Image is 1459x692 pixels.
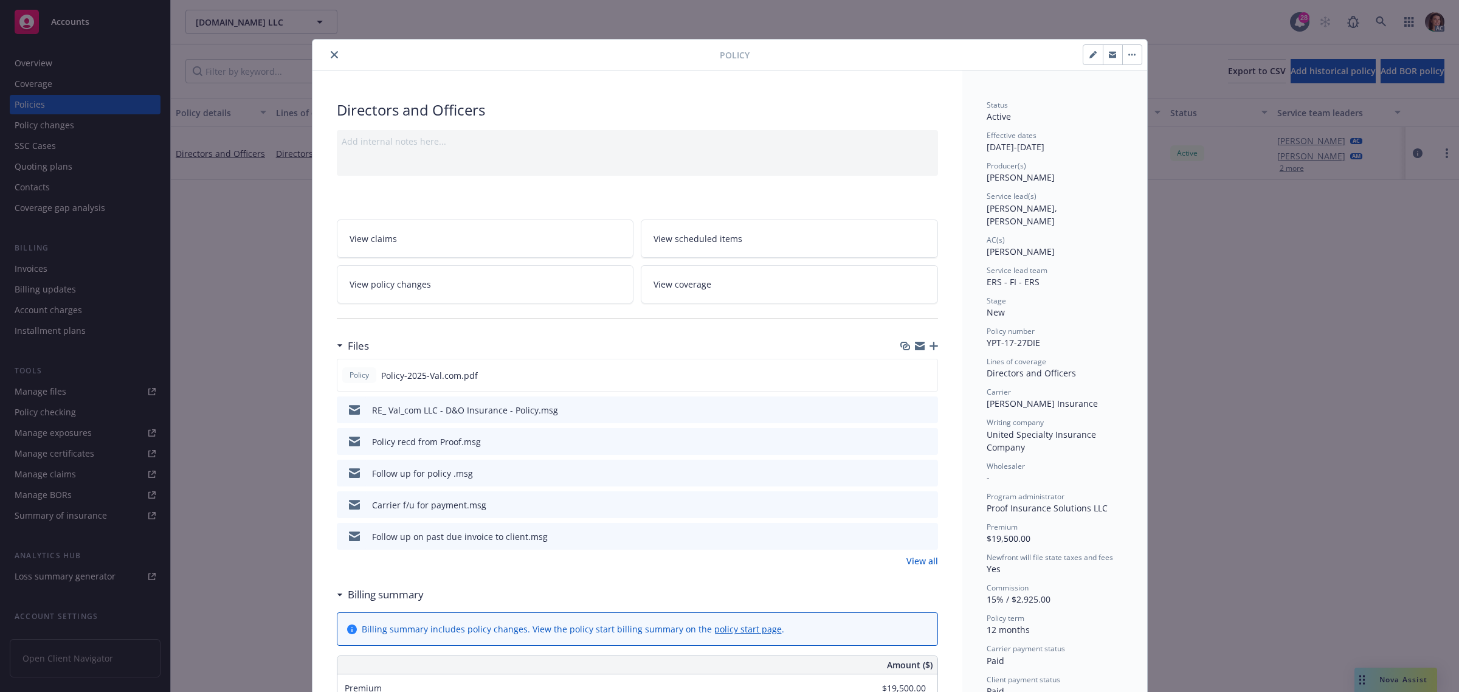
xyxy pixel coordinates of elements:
[987,100,1008,110] span: Status
[372,499,486,511] div: Carrier f/u for payment.msg
[987,461,1025,471] span: Wholesaler
[337,587,424,603] div: Billing summary
[987,472,990,483] span: -
[987,265,1047,275] span: Service lead team
[987,306,1005,318] span: New
[987,202,1060,227] span: [PERSON_NAME], [PERSON_NAME]
[903,499,912,511] button: download file
[987,522,1018,532] span: Premium
[987,161,1026,171] span: Producer(s)
[922,530,933,543] button: preview file
[987,429,1099,453] span: United Specialty Insurance Company
[903,404,912,417] button: download file
[337,338,369,354] div: Files
[720,49,750,61] span: Policy
[987,246,1055,257] span: [PERSON_NAME]
[903,530,912,543] button: download file
[987,367,1123,379] div: Directors and Officers
[902,369,912,382] button: download file
[348,338,369,354] h3: Files
[922,369,933,382] button: preview file
[987,387,1011,397] span: Carrier
[347,370,371,381] span: Policy
[654,278,711,291] span: View coverage
[987,337,1040,348] span: YPT-17-27DIE
[987,296,1006,306] span: Stage
[641,220,938,258] a: View scheduled items
[987,643,1065,654] span: Carrier payment status
[987,613,1024,623] span: Policy term
[350,278,431,291] span: View policy changes
[987,398,1098,409] span: [PERSON_NAME] Insurance
[714,623,782,635] a: policy start page
[903,467,912,480] button: download file
[372,530,548,543] div: Follow up on past due invoice to client.msg
[641,265,938,303] a: View coverage
[987,593,1050,605] span: 15% / $2,925.00
[987,533,1030,544] span: $19,500.00
[987,624,1030,635] span: 12 months
[987,130,1123,153] div: [DATE] - [DATE]
[922,435,933,448] button: preview file
[903,435,912,448] button: download file
[362,623,784,635] div: Billing summary includes policy changes. View the policy start billing summary on the .
[987,111,1011,122] span: Active
[372,435,481,448] div: Policy recd from Proof.msg
[987,130,1036,140] span: Effective dates
[372,404,558,417] div: RE_ Val_com LLC - D&O Insurance - Policy.msg
[987,491,1064,502] span: Program administrator
[922,499,933,511] button: preview file
[987,235,1005,245] span: AC(s)
[906,555,938,567] a: View all
[342,135,933,148] div: Add internal notes here...
[987,583,1029,593] span: Commission
[987,674,1060,685] span: Client payment status
[987,171,1055,183] span: [PERSON_NAME]
[922,467,933,480] button: preview file
[337,265,634,303] a: View policy changes
[987,655,1004,666] span: Paid
[987,552,1113,562] span: Newfront will file state taxes and fees
[348,587,424,603] h3: Billing summary
[987,356,1046,367] span: Lines of coverage
[654,232,742,245] span: View scheduled items
[987,326,1035,336] span: Policy number
[381,369,478,382] span: Policy-2025-Val.com.pdf
[987,502,1108,514] span: Proof Insurance Solutions LLC
[922,404,933,417] button: preview file
[327,47,342,62] button: close
[337,100,938,120] div: Directors and Officers
[987,191,1036,201] span: Service lead(s)
[350,232,397,245] span: View claims
[987,417,1044,427] span: Writing company
[887,659,933,671] span: Amount ($)
[987,276,1040,288] span: ERS - FI - ERS
[987,563,1001,575] span: Yes
[372,467,473,480] div: Follow up for policy .msg
[337,220,634,258] a: View claims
